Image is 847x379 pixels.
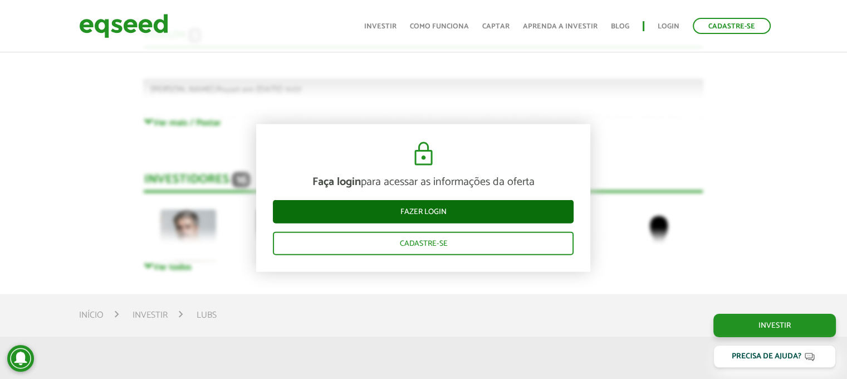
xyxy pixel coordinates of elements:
[273,176,574,189] p: para acessar as informações da oferta
[482,23,510,30] a: Captar
[713,314,836,337] a: Investir
[197,308,217,323] li: Lubs
[658,23,679,30] a: Login
[364,23,396,30] a: Investir
[410,141,437,168] img: cadeado.svg
[133,311,168,320] a: Investir
[611,23,629,30] a: Blog
[410,23,469,30] a: Como funciona
[312,173,361,191] strong: Faça login
[523,23,598,30] a: Aprenda a investir
[273,232,574,255] a: Cadastre-se
[273,200,574,223] a: Fazer login
[693,18,771,34] a: Cadastre-se
[79,311,104,320] a: Início
[79,11,168,41] img: EqSeed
